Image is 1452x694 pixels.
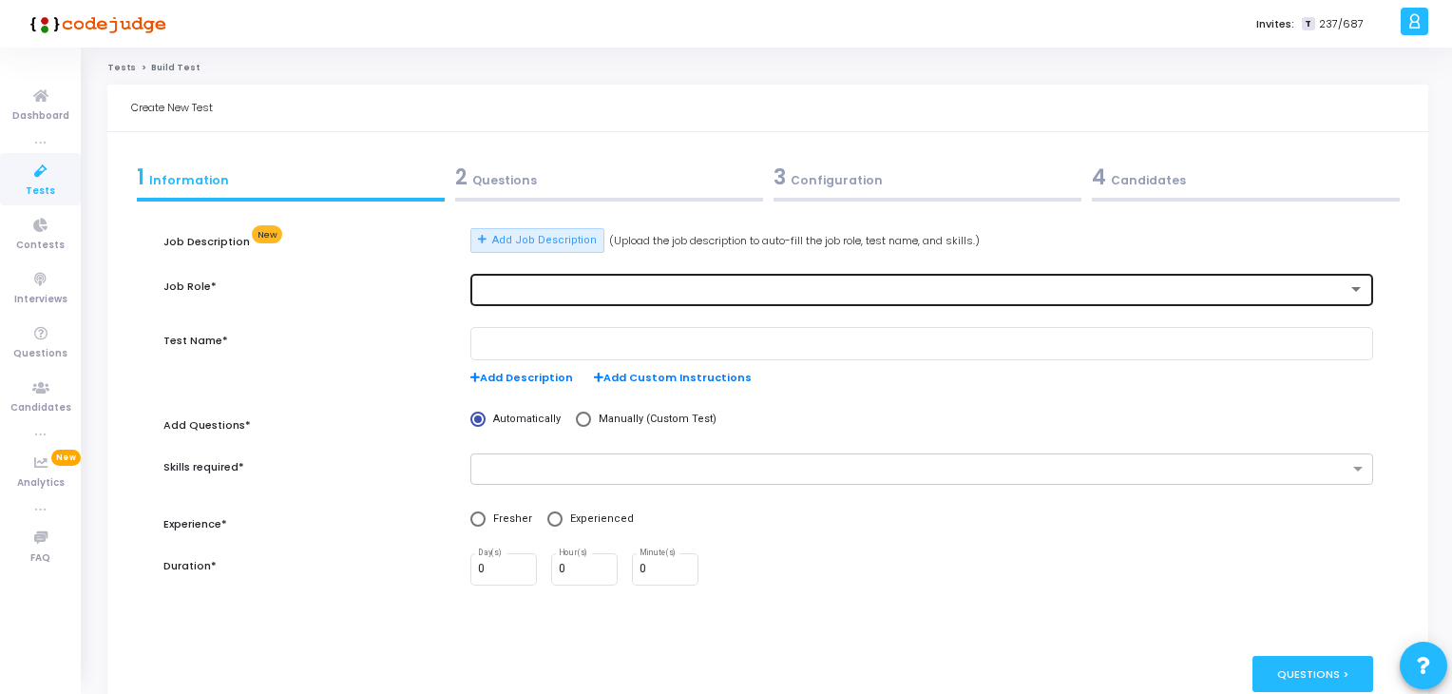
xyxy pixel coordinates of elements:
[16,238,65,254] span: Contests
[24,5,166,43] img: logo
[137,162,445,193] div: Information
[26,183,55,200] span: Tests
[1319,16,1364,32] span: 237/687
[1086,156,1404,207] a: 4Candidates
[1092,162,1400,193] div: Candidates
[470,228,604,253] button: Add Job Description
[137,163,144,192] span: 1
[107,62,136,73] a: Tests
[163,459,244,475] label: Skills required*
[1092,163,1106,192] span: 4
[30,550,50,567] span: FAQ
[163,333,228,349] label: Test Name*
[163,417,251,434] label: Add Questions*
[455,162,763,193] div: Questions
[13,346,67,362] span: Questions
[151,62,200,73] span: Build Test
[131,85,213,131] div: Create New Test
[10,400,71,416] span: Candidates
[163,233,283,251] label: Job Description
[163,558,217,574] label: Duration*
[486,412,561,428] span: Automatically
[591,412,716,428] span: Manually (Custom Test)
[107,62,1428,74] nav: breadcrumb
[1302,17,1314,31] span: T
[492,233,597,249] span: Add Job Description
[594,370,752,386] span: Add Custom Instructions
[449,156,768,207] a: 2Questions
[17,475,65,492] span: Analytics
[131,156,449,207] a: 1Information
[609,233,980,249] span: (Upload the job description to auto-fill the job role, test name, and skills.)
[163,279,217,295] label: Job Role*
[768,156,1086,207] a: 3Configuration
[486,511,532,528] span: Fresher
[51,450,81,466] span: New
[774,162,1081,193] div: Configuration
[470,370,573,386] span: Add Description
[12,108,69,125] span: Dashboard
[563,511,634,528] span: Experienced
[1256,16,1294,32] label: Invites:
[14,292,67,308] span: Interviews
[455,163,468,192] span: 2
[774,163,786,192] span: 3
[1252,656,1373,691] div: Questions >
[252,225,282,243] span: New
[163,516,227,532] label: Experience*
